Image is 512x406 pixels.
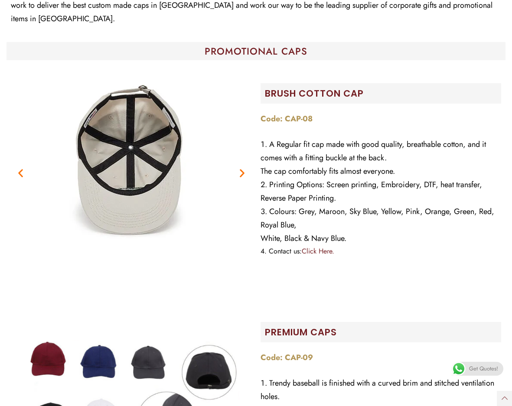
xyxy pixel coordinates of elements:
div: Image Carousel [11,65,252,281]
h1: PROMOTIONAL CAPS [11,46,501,56]
span: Get Quotes! [469,362,498,376]
span: Colours: Grey, Maroon, Sky Blue, Yellow, Pink, Orange, Green, Red, Royal Blue, White, Black & Nav... [261,206,494,244]
strong: Code: CAP-08 [261,113,313,124]
strong: Code: CAP-09 [261,352,313,363]
span: Printing Options: Screen printing, Embroidery, DTF, heat transfer, Reverse Paper Printing. [261,179,482,204]
li: Contact us: [261,245,502,257]
h2: PREMIUM CAPS [265,326,502,338]
img: CAP-08-caps-coverage-3 [23,65,240,281]
span: Trendy baseball is finished with a curved brim and stitched ventilation holes. [261,377,494,402]
div: Next slide [237,167,248,178]
div: 3 / 7 [11,65,252,281]
div: Previous slide [15,167,26,178]
h2: Brush Cotton Cap [265,88,502,99]
span: A Regular fit cap made with good quality, breathable cotton, and it comes with a fitting buckle a... [261,139,486,177]
a: Click Here. [302,246,334,256]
